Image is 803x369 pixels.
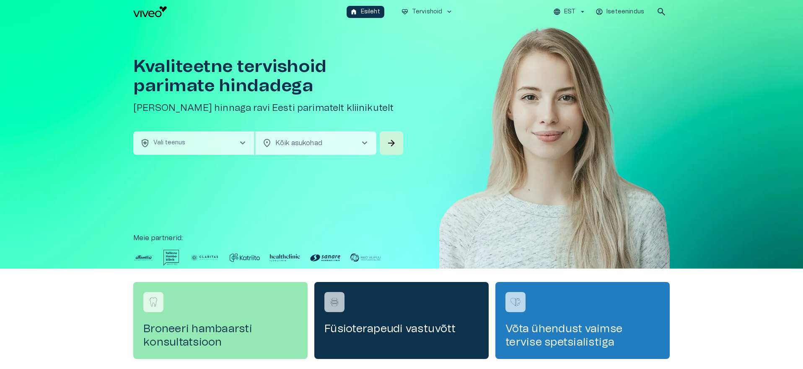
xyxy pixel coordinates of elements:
img: Partner logo [230,250,260,266]
span: arrow_forward [386,138,396,148]
span: keyboard_arrow_down [446,8,453,15]
a: Navigate to service booking [133,282,308,359]
img: Partner logo [133,250,153,266]
a: Navigate to service booking [314,282,489,359]
p: Esileht [361,8,380,16]
p: Iseteenindus [606,8,644,16]
button: ecg_heartTervishoidkeyboard_arrow_down [398,6,457,18]
img: Viveo logo [133,6,167,17]
span: ecg_heart [401,8,409,15]
span: location_on [262,138,272,148]
span: health_and_safety [140,138,150,148]
p: Meie partnerid : [133,233,670,243]
span: chevron_right [360,138,370,148]
button: EST [552,6,588,18]
img: Broneeri hambaarsti konsultatsioon logo [147,296,160,308]
button: Search [380,131,403,155]
img: Võta ühendust vaimse tervise spetsialistiga logo [509,296,522,308]
a: Navigate to homepage [133,6,343,17]
span: home [350,8,357,15]
img: Partner logo [270,250,300,266]
p: Kõik asukohad [275,138,346,148]
span: search [656,7,666,17]
a: Navigate to service booking [495,282,670,359]
p: EST [564,8,575,16]
img: Partner logo [163,250,179,266]
button: homeEsileht [347,6,384,18]
h1: Kvaliteetne tervishoid parimate hindadega [133,57,405,95]
p: Tervishoid [412,8,443,16]
button: Iseteenindus [594,6,646,18]
img: Partner logo [189,250,220,266]
img: Woman smiling [439,23,670,294]
h4: Füsioterapeudi vastuvõtt [324,322,479,336]
img: Partner logo [350,250,381,266]
h4: Broneeri hambaarsti konsultatsioon [143,322,298,349]
h5: [PERSON_NAME] hinnaga ravi Eesti parimatelt kliinikutelt [133,102,405,114]
img: Füsioterapeudi vastuvõtt logo [328,296,341,308]
img: Partner logo [310,250,340,266]
button: open search modal [653,3,670,20]
span: chevron_right [238,138,248,148]
button: health_and_safetyVali teenuschevron_right [133,131,254,155]
p: Vali teenus [153,138,186,147]
h4: Võta ühendust vaimse tervise spetsialistiga [505,322,660,349]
